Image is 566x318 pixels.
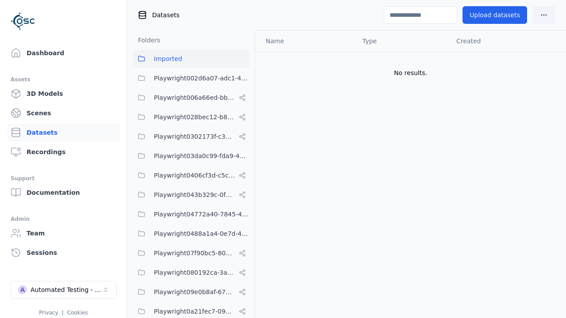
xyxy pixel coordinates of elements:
[133,225,249,242] button: Playwright0488a1a4-0e7d-4299-bdea-dd156cc484d6
[133,69,249,87] button: Playwright002d6a07-adc1-4c24-b05e-c31b39d5c727
[133,50,249,68] button: Imported
[11,9,35,34] img: Logo
[133,167,249,184] button: Playwright0406cf3d-c5c6-4809-a891-d4d7aaf60441
[154,170,235,181] span: Playwright0406cf3d-c5c6-4809-a891-d4d7aaf60441
[133,244,249,262] button: Playwright07f90bc5-80d1-4d58-862e-051c9f56b799
[154,287,235,297] span: Playwright09e0b8af-6797-487c-9a58-df45af994400
[152,11,180,19] span: Datasets
[133,205,249,223] button: Playwright04772a40-7845-40f2-bf94-f85d29927f9d
[154,267,235,278] span: Playwright080192ca-3ab8-4170-8689-2c2dffafb10d
[7,244,120,261] a: Sessions
[133,186,249,204] button: Playwright043b329c-0fea-4eef-a1dd-c1b85d96f68d
[11,214,116,224] div: Admin
[133,108,249,126] button: Playwright028bec12-b853-4041-8716-f34111cdbd0b
[7,85,120,102] a: 3D Models
[62,310,64,316] span: |
[11,281,117,299] button: Select a workspace
[463,6,527,24] button: Upload datasets
[154,228,249,239] span: Playwright0488a1a4-0e7d-4299-bdea-dd156cc484d6
[154,112,235,122] span: Playwright028bec12-b853-4041-8716-f34111cdbd0b
[449,30,552,52] th: Created
[7,44,120,62] a: Dashboard
[133,264,249,281] button: Playwright080192ca-3ab8-4170-8689-2c2dffafb10d
[7,104,120,122] a: Scenes
[18,285,27,294] div: A
[154,73,249,83] span: Playwright002d6a07-adc1-4c24-b05e-c31b39d5c727
[154,248,235,258] span: Playwright07f90bc5-80d1-4d58-862e-051c9f56b799
[31,285,102,294] div: Automated Testing - Playwright
[154,131,235,142] span: Playwright0302173f-c313-40eb-a2c1-2f14b0f3806f
[154,189,235,200] span: Playwright043b329c-0fea-4eef-a1dd-c1b85d96f68d
[67,310,88,316] a: Cookies
[133,283,249,301] button: Playwright09e0b8af-6797-487c-9a58-df45af994400
[11,74,116,85] div: Assets
[7,143,120,161] a: Recordings
[154,151,249,161] span: Playwright03da0c99-fda9-4a9e-aae8-21aa8e1fe531
[133,128,249,145] button: Playwright0302173f-c313-40eb-a2c1-2f14b0f3806f
[154,92,235,103] span: Playwright006a66ed-bbfa-4b84-a6f2-8b03960da6f1
[356,30,449,52] th: Type
[133,36,161,45] h3: Folders
[39,310,58,316] a: Privacy
[154,209,249,220] span: Playwright04772a40-7845-40f2-bf94-f85d29927f9d
[7,124,120,141] a: Datasets
[133,89,249,106] button: Playwright006a66ed-bbfa-4b84-a6f2-8b03960da6f1
[255,30,356,52] th: Name
[7,184,120,201] a: Documentation
[255,52,566,94] td: No results.
[11,173,116,184] div: Support
[154,53,182,64] span: Imported
[154,306,235,317] span: Playwright0a21fec7-093e-446e-ac90-feefe60349da
[7,224,120,242] a: Team
[133,147,249,165] button: Playwright03da0c99-fda9-4a9e-aae8-21aa8e1fe531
